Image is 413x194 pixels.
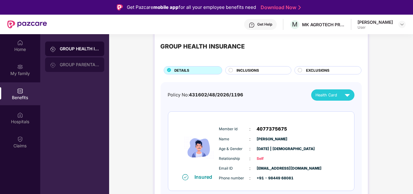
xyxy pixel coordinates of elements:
[306,68,329,73] span: EXCLUSIONS
[17,136,23,142] img: svg+xml;base64,PHN2ZyBpZD0iQ2xhaW0iIHhtbG5zPSJodHRwOi8vd3d3LnczLm9yZy8yMDAwL3N2ZyIgd2lkdGg9IjIwIi...
[249,155,251,162] span: :
[50,46,56,52] img: svg+xml;base64,PHN2ZyB3aWR0aD0iMjAiIGhlaWdodD0iMjAiIHZpZXdCb3g9IjAgMCAyMCAyMCIgZmlsbD0ibm9uZSIgeG...
[249,145,251,152] span: :
[249,126,251,132] span: :
[161,42,245,51] div: GROUP HEALTH INSURANCE
[117,4,123,10] img: Logo
[60,46,99,52] div: GROUP HEALTH INSURANCE
[219,136,249,142] span: Name
[219,156,249,162] span: Relationship
[174,68,189,73] span: DETAILS
[249,165,251,172] span: :
[249,175,251,181] span: :
[60,62,99,67] div: GROUP PARENTAL POLICY
[257,136,287,142] span: [PERSON_NAME]
[358,19,393,25] div: [PERSON_NAME]
[257,166,287,171] span: [EMAIL_ADDRESS][DOMAIN_NAME]
[219,146,249,152] span: Age & Gender
[298,4,301,11] img: Stroke
[302,22,345,27] div: MK AGROTECH PRIVATE LIMITED
[219,175,249,181] span: Phone number
[17,88,23,94] img: svg+xml;base64,PHN2ZyBpZD0iQmVuZWZpdHMiIHhtbG5zPSJodHRwOi8vd3d3LnczLm9yZy8yMDAwL3N2ZyIgd2lkdGg9Ij...
[7,20,47,28] img: New Pazcare Logo
[249,22,255,28] img: svg+xml;base64,PHN2ZyBpZD0iSGVscC0zMngzMiIgeG1sbnM9Imh0dHA6Ly93d3cudzMub3JnLzIwMDAvc3ZnIiB3aWR0aD...
[154,4,179,10] strong: mobile app
[257,146,287,152] span: [DATE] | [DEMOGRAPHIC_DATA]
[292,21,298,28] span: M
[182,174,188,180] img: svg+xml;base64,PHN2ZyB4bWxucz0iaHR0cDovL3d3dy53My5vcmcvMjAwMC9zdmciIHdpZHRoPSIxNiIgaGVpZ2h0PSIxNi...
[189,92,244,98] span: 431602/48/2026/1196
[257,125,287,133] span: 4077375675
[249,136,251,142] span: :
[342,90,353,100] img: svg+xml;base64,PHN2ZyB4bWxucz0iaHR0cDovL3d3dy53My5vcmcvMjAwMC9zdmciIHZpZXdCb3g9IjAgMCAyNCAyNCIgd2...
[257,175,287,181] span: +91 - 98449 68081
[50,62,56,68] img: svg+xml;base64,PHN2ZyB3aWR0aD0iMjAiIGhlaWdodD0iMjAiIHZpZXdCb3g9IjAgMCAyMCAyMCIgZmlsbD0ibm9uZSIgeG...
[17,40,23,46] img: svg+xml;base64,PHN2ZyBpZD0iSG9tZSIgeG1sbnM9Imh0dHA6Ly93d3cudzMub3JnLzIwMDAvc3ZnIiB3aWR0aD0iMjAiIG...
[17,112,23,118] img: svg+xml;base64,PHN2ZyBpZD0iSG9zcGl0YWxzIiB4bWxucz0iaHR0cDovL3d3dy53My5vcmcvMjAwMC9zdmciIHdpZHRoPS...
[261,4,299,11] a: Download Now
[257,156,287,162] span: Self
[311,89,354,101] button: Health Card
[17,64,23,70] img: svg+xml;base64,PHN2ZyB3aWR0aD0iMjAiIGhlaWdodD0iMjAiIHZpZXdCb3g9IjAgMCAyMCAyMCIgZmlsbD0ibm9uZSIgeG...
[181,122,217,174] img: icon
[257,22,272,27] div: Get Help
[237,68,259,73] span: INCLUSIONS
[219,166,249,171] span: Email ID
[219,126,249,132] span: Member Id
[168,92,244,99] div: Policy No:
[316,92,337,98] span: Health Card
[194,174,216,180] div: Insured
[358,25,393,30] div: User
[400,22,404,27] img: svg+xml;base64,PHN2ZyBpZD0iRHJvcGRvd24tMzJ4MzIiIHhtbG5zPSJodHRwOi8vd3d3LnczLm9yZy8yMDAwL3N2ZyIgd2...
[127,4,256,11] div: Get Pazcare for all your employee benefits need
